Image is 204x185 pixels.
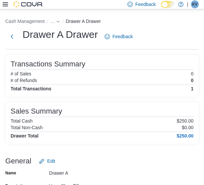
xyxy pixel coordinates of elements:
h4: Total Transactions [11,86,51,91]
button: See collapsed breadcrumbs - Clicking this button will toggle a popover dialog. [50,19,60,24]
p: $0.00 [182,125,193,130]
button: Edit [36,154,58,168]
span: Edit [47,158,55,164]
span: Feedback [135,1,156,8]
span: KV [192,0,197,8]
h1: Drawer A Drawer [23,28,98,41]
span: See collapsed breadcrumbs [50,19,55,24]
h3: Sales Summary [11,107,62,115]
div: Kierra Vape [191,0,199,8]
a: Feedback [102,30,135,43]
nav: An example of EuiBreadcrumbs [5,17,199,27]
p: 0 [191,78,193,83]
h6: # of Sales [11,71,31,76]
h3: Transactions Summary [11,60,85,68]
p: 0 [191,71,193,76]
input: Dark Mode [161,1,175,8]
button: Drawer A Drawer [66,19,101,24]
span: Feedback [112,33,133,40]
button: Cash Management [5,19,44,24]
h4: 1 [191,86,193,91]
h4: Drawer Total [11,133,38,139]
h4: $250.00 [176,133,193,139]
p: | [187,0,188,8]
h6: Total Cash [11,118,33,124]
svg: - Clicking this button will toggle a popover dialog. [56,20,60,24]
h3: General [5,157,31,165]
h6: # of Refunds [11,78,37,83]
button: Next [5,30,19,43]
img: Cova [13,1,43,8]
label: Name [5,170,16,176]
p: $250.00 [176,118,193,124]
div: Drawer A [49,168,138,176]
h6: Total Non-Cash [11,125,43,130]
